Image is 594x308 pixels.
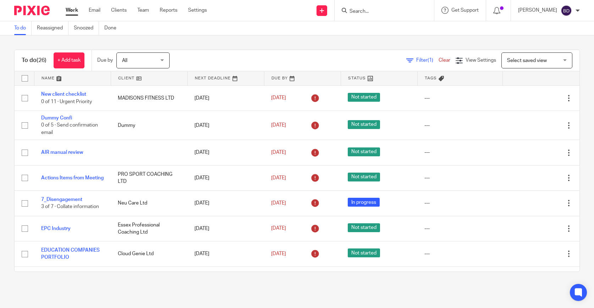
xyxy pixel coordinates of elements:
[424,149,496,156] div: ---
[97,57,113,64] p: Due by
[187,140,264,165] td: [DATE]
[416,58,439,63] span: Filter
[22,57,46,64] h1: To do
[41,116,72,121] a: Dummy Confi
[451,8,479,13] span: Get Support
[41,248,100,260] a: EDUCATION COMPANIES PORTFOLIO
[14,6,50,15] img: Pixie
[424,174,496,181] div: ---
[348,120,380,129] span: Not started
[111,111,187,140] td: Dummy
[424,200,496,207] div: ---
[187,165,264,190] td: [DATE]
[122,58,127,63] span: All
[507,58,547,63] span: Select saved view
[160,7,177,14] a: Reports
[89,7,100,14] a: Email
[66,7,78,14] a: Work
[41,123,98,135] span: 0 of 5 · Send confirmation email
[187,111,264,140] td: [DATE]
[518,7,557,14] p: [PERSON_NAME]
[561,5,572,16] img: svg%3E
[41,205,99,209] span: 3 of 7 · Collate information
[41,197,82,202] a: 7_Disengagement
[41,150,83,155] a: AIR manual review
[424,122,496,129] div: ---
[439,58,450,63] a: Clear
[271,251,286,256] span: [DATE]
[37,57,46,63] span: (26)
[111,85,187,111] td: MADISONS FITNESS LTD
[424,95,496,102] div: ---
[271,201,286,206] span: [DATE]
[271,175,286,180] span: [DATE]
[111,267,187,292] td: MADISONS FITNESS LTD
[74,21,99,35] a: Snoozed
[111,165,187,190] td: PRO SPORT COACHING LTD
[54,52,84,68] a: + Add task
[187,216,264,241] td: [DATE]
[348,93,380,102] span: Not started
[41,175,104,180] a: Actions Items from Meeting
[187,241,264,267] td: [DATE]
[41,92,86,97] a: New client checklist
[37,21,68,35] a: Reassigned
[111,191,187,216] td: Neu Care Ltd
[348,198,380,207] span: In progress
[349,9,413,15] input: Search
[348,248,380,257] span: Not started
[111,216,187,241] td: Essex Professional Coaching Ltd
[425,76,437,80] span: Tags
[271,150,286,155] span: [DATE]
[111,7,127,14] a: Clients
[187,85,264,111] td: [DATE]
[137,7,149,14] a: Team
[348,147,380,156] span: Not started
[187,267,264,292] td: [DATE]
[424,225,496,232] div: ---
[104,21,122,35] a: Done
[428,58,433,63] span: (1)
[187,191,264,216] td: [DATE]
[41,99,92,104] span: 0 of 11 · Urgent Priority
[111,241,187,267] td: Cloud Genie Ltd
[348,173,380,181] span: Not started
[348,223,380,232] span: Not started
[41,226,71,231] a: EPC Industry
[424,250,496,257] div: ---
[188,7,207,14] a: Settings
[14,21,32,35] a: To do
[271,226,286,231] span: [DATE]
[271,123,286,128] span: [DATE]
[466,58,496,63] span: View Settings
[271,96,286,101] span: [DATE]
